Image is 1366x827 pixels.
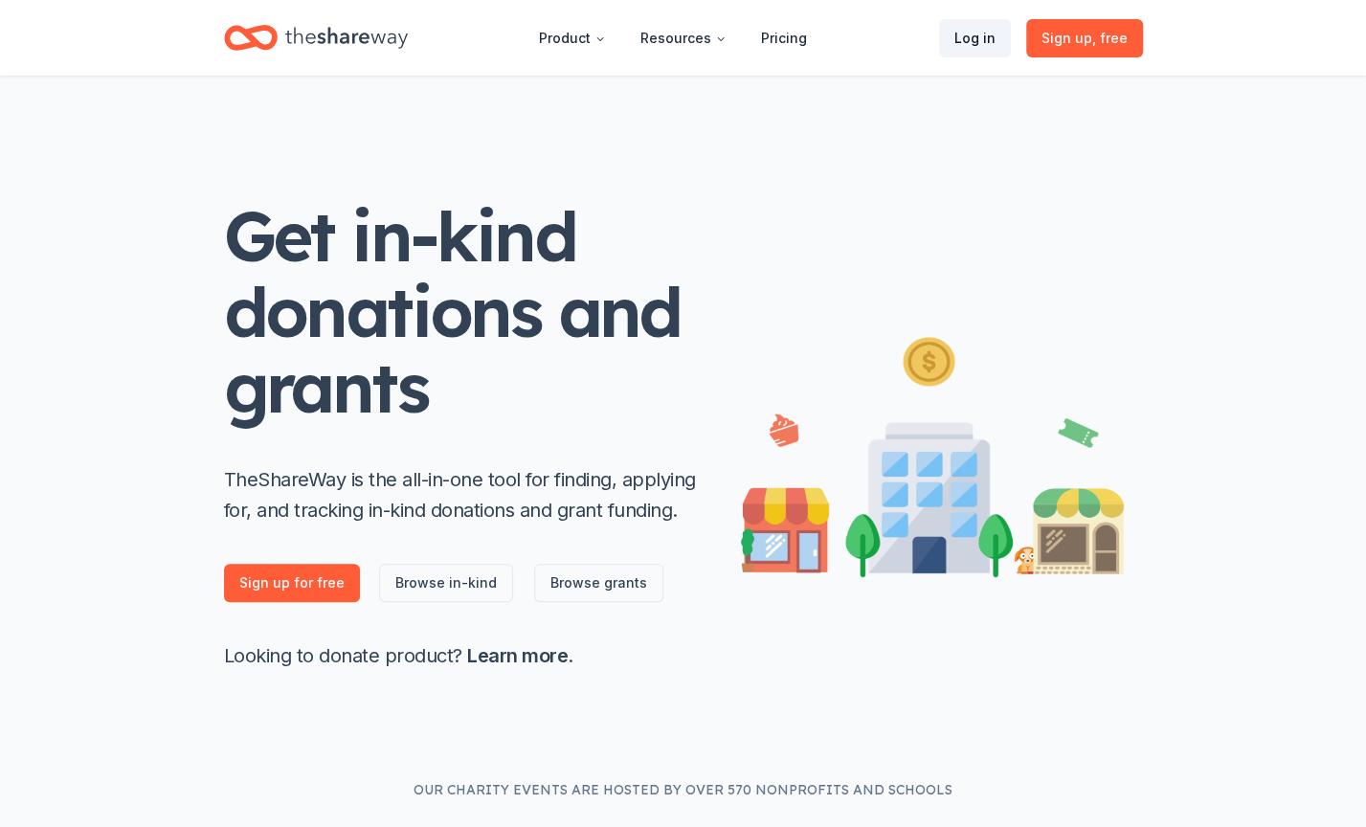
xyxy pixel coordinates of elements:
a: Browse in-kind [379,564,513,602]
a: Learn more [467,644,568,667]
span: Sign up [1041,27,1128,50]
a: Home [224,15,408,60]
a: Log in [939,19,1011,57]
a: Sign up, free [1026,19,1143,57]
button: Product [524,19,621,57]
img: Illustration for landing page [741,329,1124,577]
nav: Main [524,15,822,60]
p: TheShareWay is the all-in-one tool for finding, applying for, and tracking in-kind donations and ... [224,464,703,525]
a: Pricing [746,19,822,57]
a: Browse grants [534,564,663,602]
p: Looking to donate product? . [224,640,703,671]
a: Sign up for free [224,564,360,602]
button: Resources [625,19,742,57]
span: , free [1092,30,1128,46]
h1: Get in-kind donations and grants [224,198,703,426]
